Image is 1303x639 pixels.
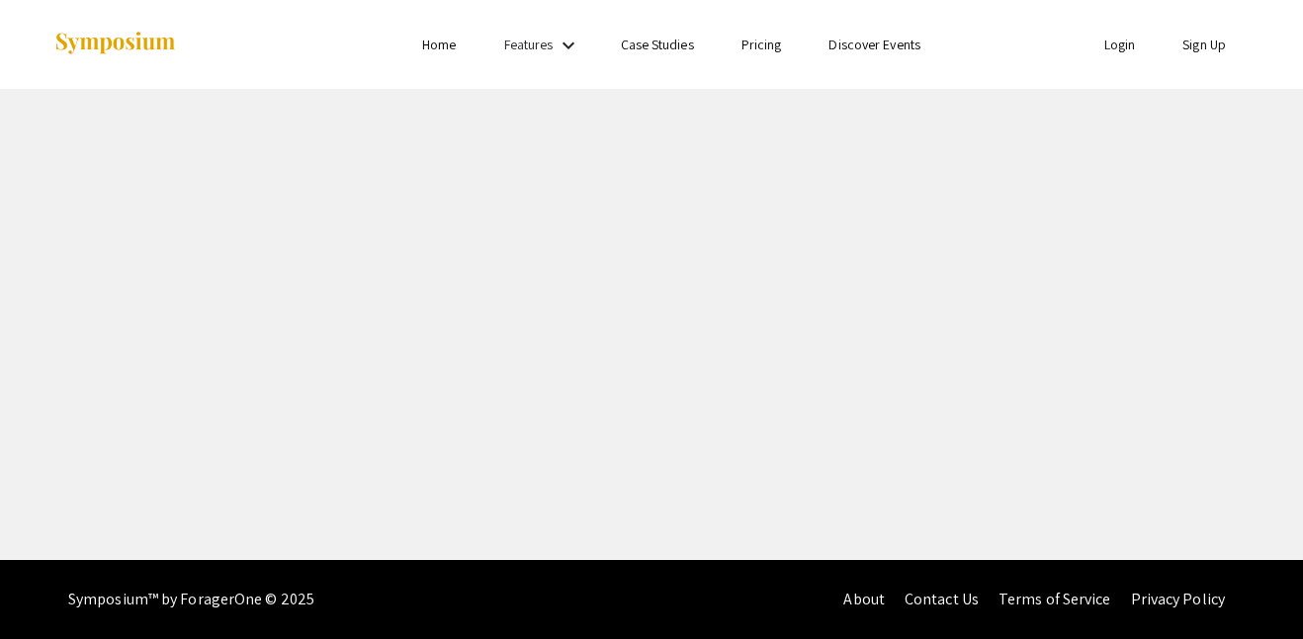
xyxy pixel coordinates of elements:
div: Symposium™ by ForagerOne © 2025 [68,560,314,639]
a: Sign Up [1182,36,1226,53]
a: Features [504,36,554,53]
a: Privacy Policy [1131,589,1225,609]
a: Case Studies [621,36,694,53]
a: Contact Us [905,589,979,609]
mat-icon: Expand Features list [557,34,580,57]
a: About [843,589,885,609]
a: Discover Events [828,36,920,53]
a: Pricing [741,36,782,53]
a: Home [422,36,456,53]
img: Symposium by ForagerOne [53,31,177,57]
a: Terms of Service [999,589,1111,609]
a: Login [1104,36,1136,53]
